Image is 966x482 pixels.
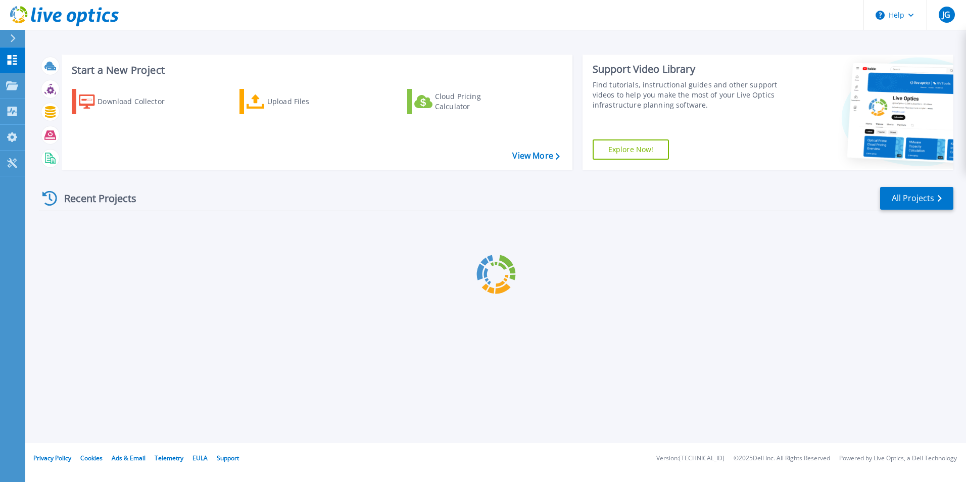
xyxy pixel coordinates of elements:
div: Cloud Pricing Calculator [435,91,516,112]
a: Cookies [80,454,103,462]
li: Powered by Live Optics, a Dell Technology [839,455,957,462]
li: © 2025 Dell Inc. All Rights Reserved [734,455,830,462]
div: Upload Files [267,91,348,112]
a: Cloud Pricing Calculator [407,89,520,114]
span: JG [942,11,950,19]
a: Upload Files [239,89,352,114]
a: Download Collector [72,89,184,114]
div: Support Video Library [593,63,782,76]
a: Telemetry [155,454,183,462]
a: Privacy Policy [33,454,71,462]
a: Ads & Email [112,454,146,462]
a: EULA [192,454,208,462]
div: Find tutorials, instructional guides and other support videos to help you make the most of your L... [593,80,782,110]
a: Support [217,454,239,462]
a: All Projects [880,187,953,210]
li: Version: [TECHNICAL_ID] [656,455,725,462]
div: Download Collector [98,91,178,112]
a: Explore Now! [593,139,669,160]
h3: Start a New Project [72,65,559,76]
a: View More [512,151,559,161]
div: Recent Projects [39,186,150,211]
